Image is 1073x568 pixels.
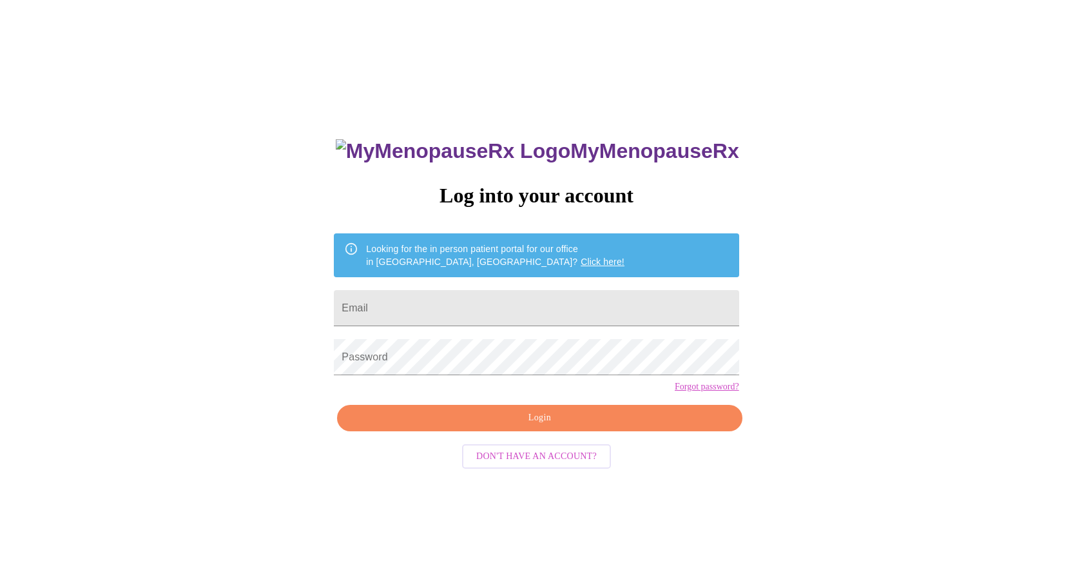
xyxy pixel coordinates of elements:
h3: Log into your account [334,184,739,208]
a: Don't have an account? [459,450,614,461]
div: Looking for the in person patient portal for our office in [GEOGRAPHIC_DATA], [GEOGRAPHIC_DATA]? [366,237,624,273]
button: Don't have an account? [462,444,611,469]
img: MyMenopauseRx Logo [336,139,570,163]
span: Login [352,410,727,426]
h3: MyMenopauseRx [336,139,739,163]
a: Click here! [581,257,624,267]
span: Don't have an account? [476,449,597,465]
a: Forgot password? [675,382,739,392]
button: Login [337,405,742,431]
